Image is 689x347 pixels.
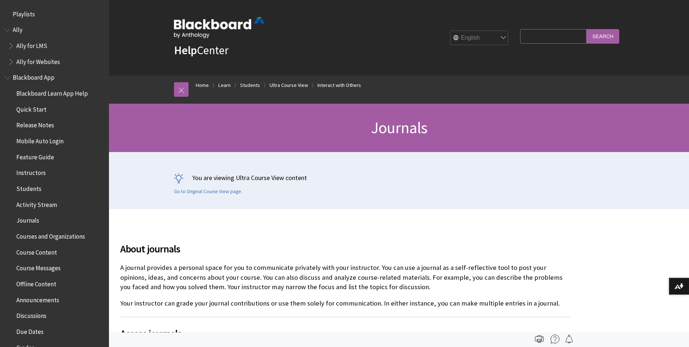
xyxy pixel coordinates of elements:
a: Interact with Others [317,81,361,90]
span: Announcements [16,294,59,304]
span: About journals [120,241,571,256]
span: Release Notes [16,119,54,129]
span: Quick Start [16,103,46,113]
strong: Help [174,43,197,57]
span: Discussions [16,310,46,319]
img: Blackboard by Anthology [174,17,265,38]
span: Students [16,183,41,192]
img: Follow this page [565,335,574,343]
p: You are viewing Ultra Course View content [174,173,624,182]
img: Print [535,335,544,343]
a: HelpCenter [174,43,228,57]
span: Ally for LMS [16,40,47,49]
span: Due Dates [16,326,44,335]
span: Instructors [16,167,46,177]
span: Feature Guide [16,151,54,161]
p: A journal provides a personal space for you to communicate privately with your instructor. You ca... [120,263,571,292]
span: Offline Content [16,278,56,288]
span: Courses and Organizations [16,230,85,240]
nav: Book outline for Playlists [4,8,105,20]
a: Home [196,81,209,90]
span: Playlists [13,8,35,18]
span: Course Content [16,246,57,256]
select: Site Language Selector [450,31,508,45]
span: Ally [13,24,23,34]
a: Learn [218,81,231,90]
img: More help [551,335,559,343]
p: Your instructor can grade your journal contributions or use them solely for communication. In eit... [120,299,571,308]
nav: Book outline for Anthology Ally Help [4,24,105,68]
span: Mobile Auto Login [16,135,64,145]
span: Ally for Websites [16,56,60,65]
span: Blackboard Learn App Help [16,87,88,97]
span: Access journals [120,326,571,341]
a: Students [240,81,260,90]
span: Activity Stream [16,199,57,208]
span: Course Messages [16,262,61,272]
span: Journals [16,215,39,224]
input: Search [587,29,619,43]
a: Go to Original Course View page. [174,188,242,195]
span: Blackboard App [13,72,54,81]
a: Ultra Course View [269,81,308,90]
span: Journals [371,117,427,137]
